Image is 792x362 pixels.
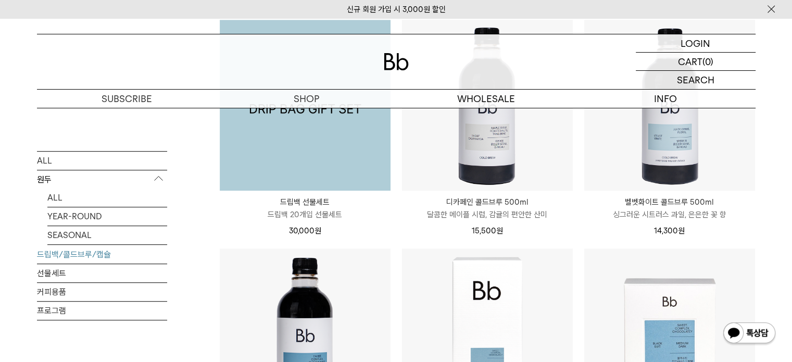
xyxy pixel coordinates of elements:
span: 원 [315,226,321,235]
p: 드립백 20개입 선물세트 [220,208,391,221]
a: SUBSCRIBE [37,90,217,108]
p: 달콤한 메이플 시럽, 감귤의 편안한 산미 [402,208,573,221]
a: 커피용품 [37,283,167,301]
span: 원 [678,226,685,235]
a: 선물세트 [37,264,167,282]
a: 드립백/콜드브루/캡슐 [37,245,167,264]
p: 싱그러운 시트러스 과일, 은은한 꽃 향 [584,208,755,221]
a: ALL [47,189,167,207]
span: 14,300 [654,226,685,235]
a: CART (0) [636,53,756,71]
a: YEAR-ROUND [47,207,167,226]
a: 프로그램 [37,302,167,320]
p: WHOLESALE [396,90,576,108]
p: CART [678,53,702,70]
a: LOGIN [636,34,756,53]
a: 벨벳화이트 콜드브루 500ml 싱그러운 시트러스 과일, 은은한 꽃 향 [584,196,755,221]
span: 원 [496,226,503,235]
span: 15,500 [472,226,503,235]
p: LOGIN [681,34,710,52]
p: 벨벳화이트 콜드브루 500ml [584,196,755,208]
a: 드립백 선물세트 드립백 20개입 선물세트 [220,196,391,221]
img: 카카오톡 채널 1:1 채팅 버튼 [722,321,776,346]
a: SEASONAL [47,226,167,244]
p: 디카페인 콜드브루 500ml [402,196,573,208]
img: 로고 [384,53,409,70]
a: 디카페인 콜드브루 500ml 달콤한 메이플 시럽, 감귤의 편안한 산미 [402,196,573,221]
a: 신규 회원 가입 시 3,000원 할인 [347,5,446,14]
p: INFO [576,90,756,108]
p: (0) [702,53,713,70]
p: SEARCH [677,71,714,89]
span: 30,000 [289,226,321,235]
a: ALL [37,152,167,170]
a: SHOP [217,90,396,108]
p: 원두 [37,170,167,189]
p: 드립백 선물세트 [220,196,391,208]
